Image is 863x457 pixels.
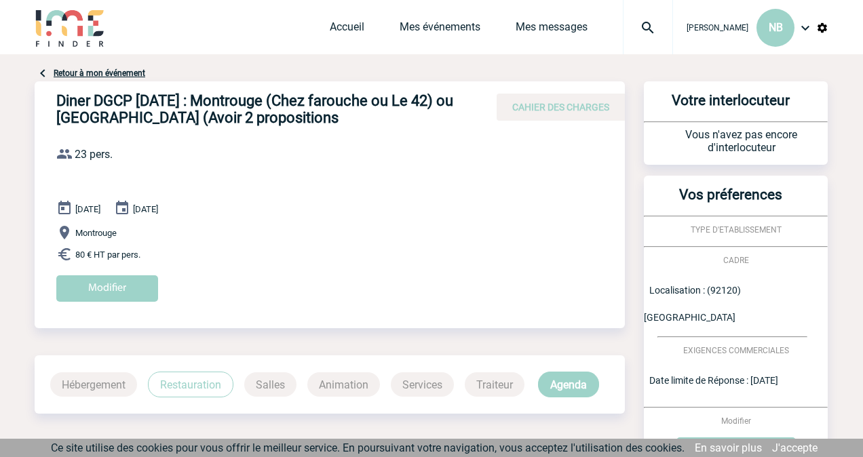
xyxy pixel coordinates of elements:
[391,372,454,397] p: Services
[35,8,105,47] img: IME-Finder
[516,20,588,39] a: Mes messages
[148,372,233,397] p: Restauration
[772,441,818,454] a: J'accepte
[721,416,751,426] span: Modifier
[330,20,364,39] a: Accueil
[685,128,797,154] span: Vous n'avez pas encore d'interlocuteur
[244,372,296,397] p: Salles
[649,186,811,216] h3: Vos préferences
[649,92,811,121] h3: Votre interlocuteur
[687,23,748,33] span: [PERSON_NAME]
[75,148,113,161] span: 23 pers.
[56,92,463,126] h4: Diner DGCP [DATE] : Montrouge (Chez farouche ou Le 42) ou [GEOGRAPHIC_DATA] (Avoir 2 propositions
[51,441,685,454] span: Ce site utilise des cookies pour vous offrir le meilleur service. En poursuivant votre navigation...
[133,204,158,214] span: [DATE]
[695,441,762,454] a: En savoir plus
[649,375,778,386] span: Date limite de Réponse : [DATE]
[56,275,158,302] input: Modifier
[465,372,524,397] p: Traiteur
[691,225,782,235] span: TYPE D'ETABLISSEMENT
[538,372,599,397] p: Agenda
[644,285,741,323] span: Localisation : (92120) [GEOGRAPHIC_DATA]
[75,228,117,238] span: Montrouge
[50,372,137,397] p: Hébergement
[75,250,140,260] span: 80 € HT par pers.
[512,102,609,113] span: CAHIER DES CHARGES
[769,21,783,34] span: NB
[75,204,100,214] span: [DATE]
[723,256,749,265] span: CADRE
[54,68,145,78] a: Retour à mon événement
[400,20,480,39] a: Mes événements
[683,346,789,355] span: EXIGENCES COMMERCIALES
[307,372,380,397] p: Animation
